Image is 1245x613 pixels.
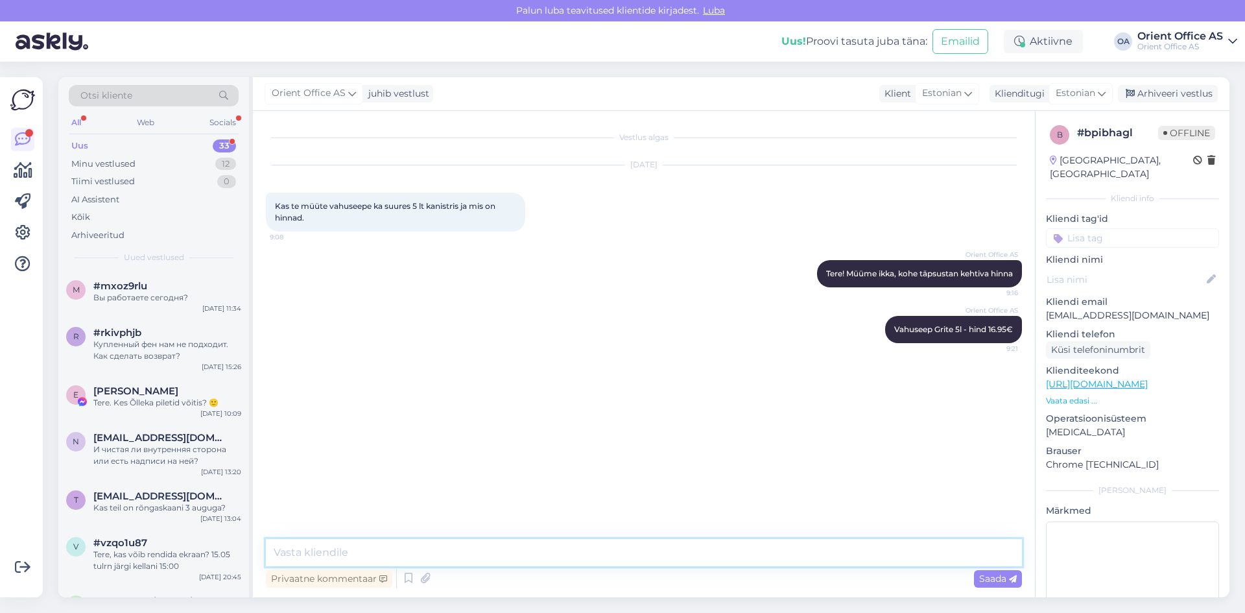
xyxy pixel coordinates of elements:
[93,549,241,572] div: Tere, kas võib rendida ekraan? 15.05 tulrn järgi kellani 15:00
[363,87,429,101] div: juhib vestlust
[10,88,35,112] img: Askly Logo
[202,304,241,313] div: [DATE] 11:34
[73,331,79,341] span: r
[71,193,119,206] div: AI Assistent
[1046,412,1219,426] p: Operatsioonisüsteem
[969,344,1018,354] span: 9:21
[1077,125,1158,141] div: # bpibhagl
[93,327,141,339] span: #rkivphjb
[217,175,236,188] div: 0
[922,86,962,101] span: Estonian
[93,595,193,607] span: Audu Gombi Gombi
[879,87,911,101] div: Klient
[1118,85,1218,102] div: Arhiveeri vestlus
[1114,32,1132,51] div: OA
[215,158,236,171] div: 12
[1046,212,1219,226] p: Kliendi tag'id
[73,390,78,400] span: E
[1046,504,1219,518] p: Märkmed
[966,250,1018,259] span: Orient Office AS
[275,201,497,222] span: Kas te müüte vahuseepe ka suures 5 lt kanistris ja mis on hinnad.
[1137,31,1237,52] a: Orient Office ASOrient Office AS
[1047,272,1204,287] input: Lisa nimi
[1056,86,1095,101] span: Estonian
[93,339,241,362] div: Купленный фен нам не подходит. Как сделать возврат?
[71,211,90,224] div: Kõik
[266,159,1022,171] div: [DATE]
[1046,295,1219,309] p: Kliendi email
[1004,30,1083,53] div: Aktiivne
[73,542,78,551] span: v
[73,437,79,446] span: n
[966,306,1018,315] span: Orient Office AS
[80,89,132,102] span: Otsi kliente
[71,139,88,152] div: Uus
[1057,130,1063,139] span: b
[1158,126,1215,140] span: Offline
[1046,444,1219,458] p: Brauser
[71,175,135,188] div: Tiimi vestlused
[93,444,241,467] div: И чистая ли внутренняя сторона или есть надписи на ней?
[894,324,1013,334] span: Vahuseep Grite 5l - hind 16.95€
[1137,42,1223,52] div: Orient Office AS
[199,572,241,582] div: [DATE] 20:45
[699,5,729,16] span: Luba
[266,132,1022,143] div: Vestlus algas
[1046,328,1219,341] p: Kliendi telefon
[1046,364,1219,378] p: Klienditeekond
[93,385,178,397] span: Eva-Maria Virnas
[93,397,241,409] div: Tere. Kes Õlleka piletid võitis? 🙂
[93,537,147,549] span: #vzqo1u87
[201,467,241,477] div: [DATE] 13:20
[73,285,80,294] span: m
[124,252,184,263] span: Uued vestlused
[93,432,228,444] span: natalyamam3@gmail.com
[932,29,988,54] button: Emailid
[207,114,239,131] div: Socials
[266,570,392,588] div: Privaatne kommentaar
[200,514,241,523] div: [DATE] 13:04
[93,502,241,514] div: Kas teil on rõngaskaani 3 auguga?
[74,495,78,505] span: t
[202,362,241,372] div: [DATE] 15:26
[1046,253,1219,267] p: Kliendi nimi
[270,232,318,242] span: 9:08
[71,158,136,171] div: Minu vestlused
[826,269,1013,278] span: Tere! Müüme ikka, kohe täpsustan kehtiva hinna
[1046,458,1219,472] p: Chrome [TECHNICAL_ID]
[1046,193,1219,204] div: Kliendi info
[979,573,1017,584] span: Saada
[1046,395,1219,407] p: Vaata edasi ...
[93,280,147,292] span: #mxoz9rlu
[1046,341,1150,359] div: Küsi telefoninumbrit
[71,229,124,242] div: Arhiveeritud
[1137,31,1223,42] div: Orient Office AS
[1046,309,1219,322] p: [EMAIL_ADDRESS][DOMAIN_NAME]
[1046,228,1219,248] input: Lisa tag
[990,87,1045,101] div: Klienditugi
[1046,378,1148,390] a: [URL][DOMAIN_NAME]
[1046,485,1219,496] div: [PERSON_NAME]
[272,86,346,101] span: Orient Office AS
[93,292,241,304] div: Вы работаете сегодня?
[1046,426,1219,439] p: [MEDICAL_DATA]
[200,409,241,418] div: [DATE] 10:09
[134,114,157,131] div: Web
[213,139,236,152] div: 33
[1050,154,1193,181] div: [GEOGRAPHIC_DATA], [GEOGRAPHIC_DATA]
[69,114,84,131] div: All
[969,288,1018,298] span: 9:16
[781,35,806,47] b: Uus!
[781,34,927,49] div: Proovi tasuta juba täna:
[93,490,228,502] span: timakova.katrin@gmail.com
